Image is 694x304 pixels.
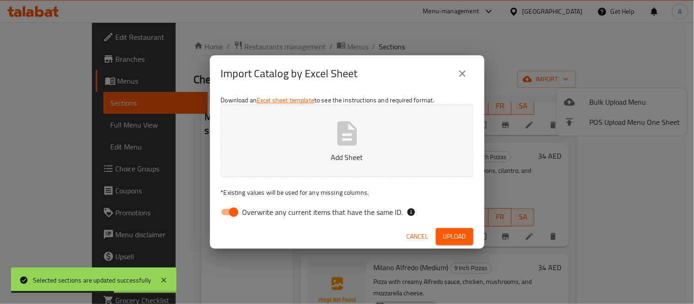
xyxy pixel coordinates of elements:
div: Download an to see the instructions and required format. [210,92,484,224]
span: Upload [443,231,466,242]
a: Excel sheet template [257,94,314,106]
span: Cancel [407,231,429,242]
p: Add Sheet [235,152,459,163]
h2: Import Catalog by Excel Sheet [221,66,358,81]
button: close [452,63,473,85]
span: Overwrite any current items that have the same ID. [242,207,403,218]
svg: If the overwrite option isn't selected, then the items that match an existing ID will be ignored ... [407,208,416,217]
button: Add Sheet [221,105,473,177]
button: Cancel [403,228,432,245]
p: Existing values will be used for any missing columns. [221,188,473,197]
button: Upload [436,228,473,245]
div: Selected sections are updated successfully [33,275,151,285]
